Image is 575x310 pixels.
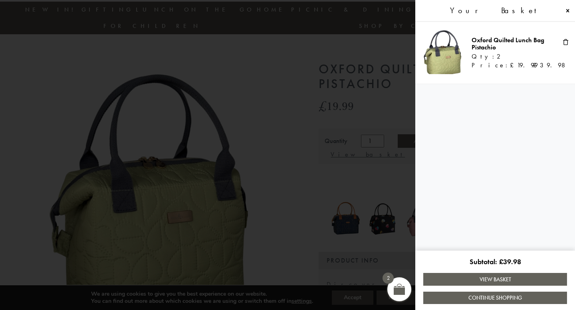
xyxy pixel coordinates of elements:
[510,61,538,69] bdi: 19.99
[383,273,394,284] span: 2
[533,61,569,69] bdi: 39.98
[421,30,466,74] img: Oxford quilted lunch bag pistachio
[510,61,517,69] span: £
[470,257,499,266] span: Subtotal
[497,53,504,60] span: 2
[499,257,503,266] span: £
[472,53,557,62] div: Qty:
[472,36,544,51] a: Oxford Quilted Lunch Bag Pistachio
[472,62,557,69] div: Price:
[533,61,540,69] span: £
[450,6,543,15] span: Your Basket
[499,257,521,266] bdi: 39.98
[423,292,567,304] a: Continue Shopping
[423,273,567,285] a: View Basket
